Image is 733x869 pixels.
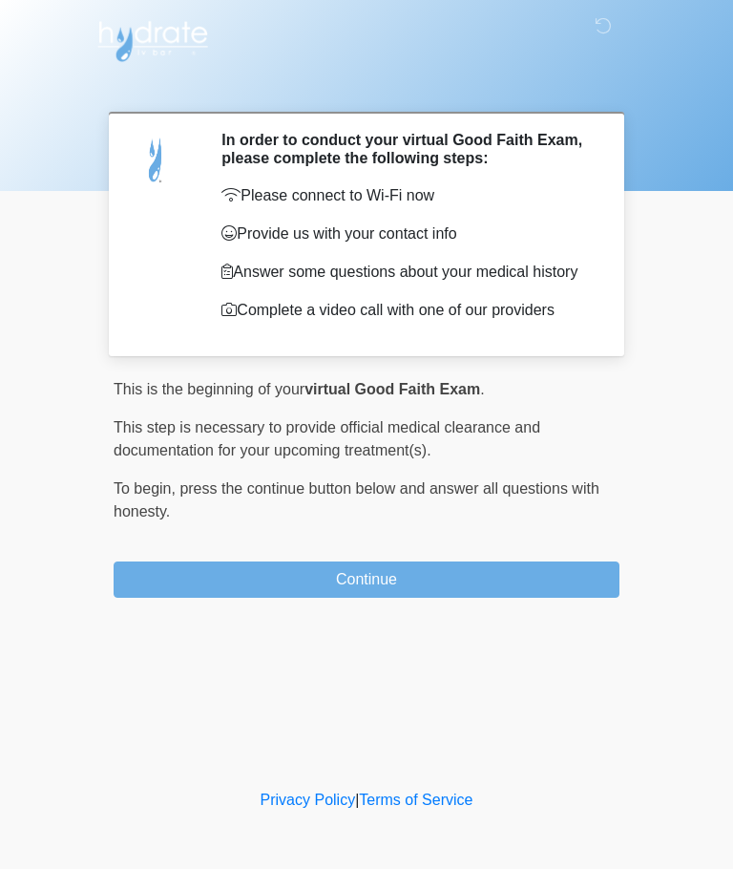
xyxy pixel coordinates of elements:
[221,261,591,284] p: Answer some questions about your medical history
[128,131,185,188] img: Agent Avatar
[221,223,591,245] p: Provide us with your contact info
[304,381,480,397] strong: virtual Good Faith Exam
[114,381,304,397] span: This is the beginning of your
[114,480,179,497] span: To begin,
[359,792,472,808] a: Terms of Service
[114,562,619,598] button: Continue
[94,14,211,63] img: Hydrate IV Bar - Arcadia Logo
[221,184,591,207] p: Please connect to Wi-Fi now
[221,299,591,322] p: Complete a video call with one of our providers
[355,792,359,808] a: |
[114,480,599,519] span: press the continue button below and answer all questions with honesty.
[261,792,356,808] a: Privacy Policy
[114,419,540,458] span: This step is necessary to provide official medical clearance and documentation for your upcoming ...
[221,131,591,167] h2: In order to conduct your virtual Good Faith Exam, please complete the following steps:
[99,69,634,104] h1: ‎ ‎ ‎ ‎
[480,381,484,397] span: .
